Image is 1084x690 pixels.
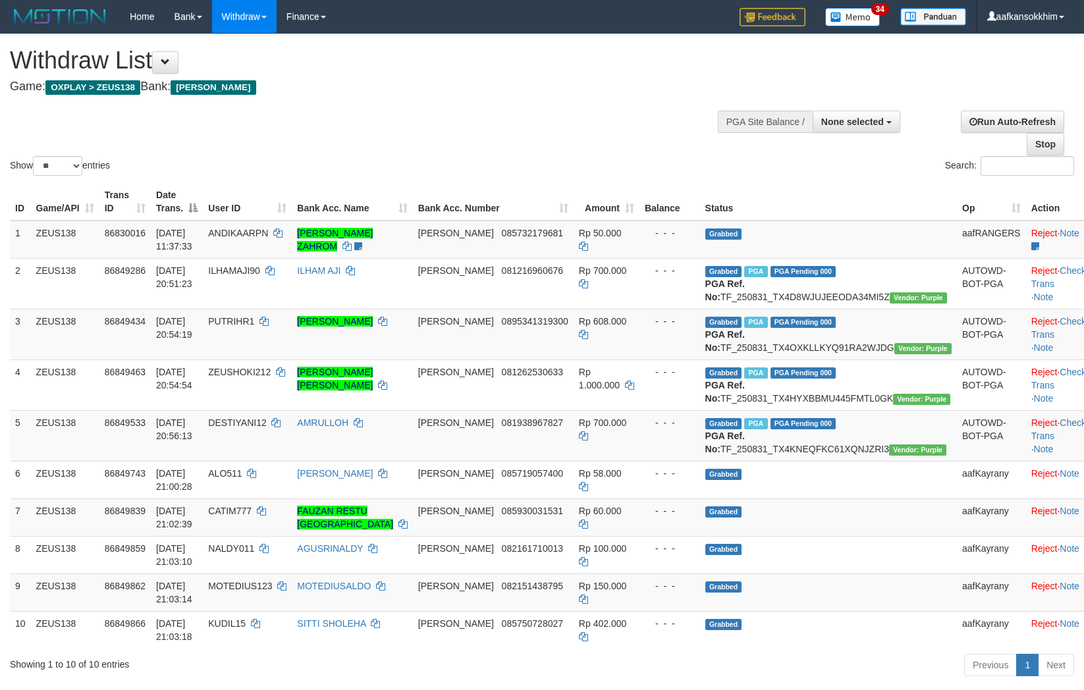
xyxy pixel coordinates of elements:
[574,183,639,221] th: Amount: activate to sort column ascending
[705,380,745,404] b: PGA Ref. No:
[105,367,146,377] span: 86849463
[418,506,494,516] span: [PERSON_NAME]
[297,618,366,629] a: SITTI SHOLEHA
[502,581,563,591] span: Copy 082151438795 to clipboard
[10,47,709,74] h1: Withdraw List
[705,506,742,517] span: Grabbed
[10,536,31,573] td: 8
[957,258,1026,309] td: AUTOWD-BOT-PGA
[645,226,695,240] div: - - -
[297,506,393,529] a: FAUZAN RESTU [GEOGRAPHIC_DATA]
[105,316,146,327] span: 86849434
[579,265,626,276] span: Rp 700.000
[105,417,146,428] span: 86849533
[740,8,805,26] img: Feedback.jpg
[418,543,494,554] span: [PERSON_NAME]
[156,367,192,390] span: [DATE] 20:54:54
[99,183,151,221] th: Trans ID: activate to sort column ascending
[889,444,946,456] span: Vendor URL: https://trx4.1velocity.biz
[297,228,373,252] a: [PERSON_NAME] ZAHROM
[1034,393,1054,404] a: Note
[957,183,1026,221] th: Op: activate to sort column ascending
[957,410,1026,461] td: AUTOWD-BOT-PGA
[645,617,695,630] div: - - -
[1031,506,1058,516] a: Reject
[208,506,252,516] span: CATIM777
[957,498,1026,536] td: aafKayrany
[579,417,626,428] span: Rp 700.000
[418,581,494,591] span: [PERSON_NAME]
[413,183,574,221] th: Bank Acc. Number: activate to sort column ascending
[705,329,745,353] b: PGA Ref. No:
[645,467,695,480] div: - - -
[705,619,742,630] span: Grabbed
[31,183,99,221] th: Game/API: activate to sort column ascending
[171,80,256,95] span: [PERSON_NAME]
[156,543,192,567] span: [DATE] 21:03:10
[900,8,966,26] img: panduan.png
[1034,444,1054,454] a: Note
[579,468,622,479] span: Rp 58.000
[105,543,146,554] span: 86849859
[502,316,568,327] span: Copy 0895341319300 to clipboard
[957,309,1026,359] td: AUTOWD-BOT-PGA
[502,506,563,516] span: Copy 085930031531 to clipboard
[1016,654,1039,676] a: 1
[31,573,99,611] td: ZEUS138
[203,183,292,221] th: User ID: activate to sort column ascending
[1031,265,1058,276] a: Reject
[208,316,254,327] span: PUTRIHR1
[208,265,260,276] span: ILHAMAJI90
[502,228,563,238] span: Copy 085732179681 to clipboard
[1031,417,1058,428] a: Reject
[105,265,146,276] span: 86849286
[579,316,626,327] span: Rp 608.000
[45,80,140,95] span: OXPLAY > ZEUS138
[208,543,254,554] span: NALDY011
[10,611,31,649] td: 10
[1060,618,1079,629] a: Note
[105,228,146,238] span: 86830016
[957,359,1026,410] td: AUTOWD-BOT-PGA
[156,618,192,642] span: [DATE] 21:03:18
[771,367,836,379] span: PGA Pending
[31,611,99,649] td: ZEUS138
[297,581,371,591] a: MOTEDIUSALDO
[10,183,31,221] th: ID
[1031,468,1058,479] a: Reject
[156,468,192,492] span: [DATE] 21:00:28
[579,228,622,238] span: Rp 50.000
[502,618,563,629] span: Copy 085750728027 to clipboard
[33,156,82,176] select: Showentries
[502,265,563,276] span: Copy 081216960676 to clipboard
[961,111,1064,133] a: Run Auto-Refresh
[893,394,950,405] span: Vendor URL: https://trx4.1velocity.biz
[1031,581,1058,591] a: Reject
[957,536,1026,573] td: aafKayrany
[1060,228,1079,238] a: Note
[156,265,192,289] span: [DATE] 20:51:23
[297,417,348,428] a: AMRULLOH
[744,317,767,328] span: Marked by aafRornrotha
[645,542,695,555] div: - - -
[10,461,31,498] td: 6
[705,367,742,379] span: Grabbed
[1038,654,1074,676] a: Next
[981,156,1074,176] input: Search:
[31,309,99,359] td: ZEUS138
[700,258,957,309] td: TF_250831_TX4D8WJUJEEODA34MI5Z
[1031,367,1058,377] a: Reject
[418,468,494,479] span: [PERSON_NAME]
[418,228,494,238] span: [PERSON_NAME]
[10,359,31,410] td: 4
[705,317,742,328] span: Grabbed
[31,258,99,309] td: ZEUS138
[156,581,192,604] span: [DATE] 21:03:14
[771,266,836,277] span: PGA Pending
[418,417,494,428] span: [PERSON_NAME]
[700,359,957,410] td: TF_250831_TX4HYXBBMU445FMTL0GK
[1031,618,1058,629] a: Reject
[10,652,442,671] div: Showing 1 to 10 of 10 entries
[957,461,1026,498] td: aafKayrany
[645,504,695,517] div: - - -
